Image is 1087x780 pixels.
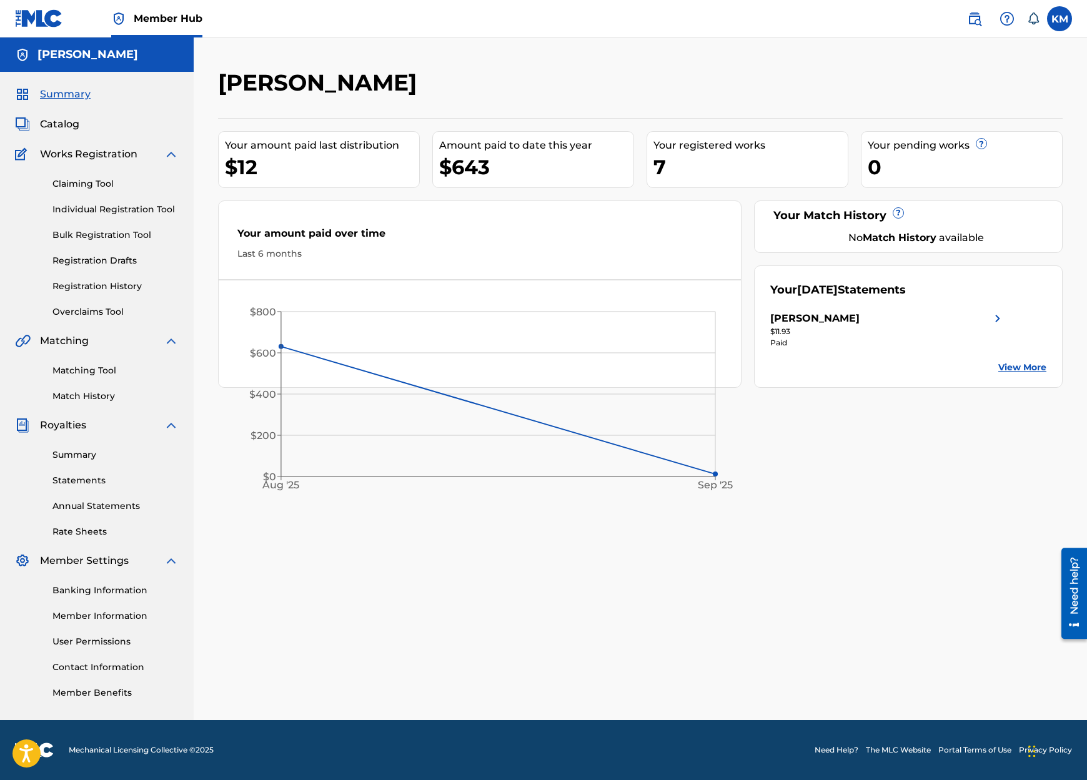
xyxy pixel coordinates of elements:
[15,333,31,348] img: Matching
[1052,543,1087,644] iframe: Resource Center
[250,306,276,318] tspan: $800
[52,280,179,293] a: Registration History
[52,686,179,699] a: Member Benefits
[250,347,276,359] tspan: $600
[15,87,30,102] img: Summary
[1028,733,1036,770] div: Drag
[893,208,903,218] span: ?
[251,430,276,442] tspan: $200
[770,311,860,326] div: [PERSON_NAME]
[995,6,1020,31] div: Help
[770,282,906,299] div: Your Statements
[52,364,179,377] a: Matching Tool
[866,744,931,756] a: The MLC Website
[164,333,179,348] img: expand
[815,744,858,756] a: Need Help?
[52,500,179,513] a: Annual Statements
[52,203,179,216] a: Individual Registration Tool
[15,743,54,758] img: logo
[976,139,986,149] span: ?
[218,69,423,97] h2: [PERSON_NAME]
[52,254,179,267] a: Registration Drafts
[225,138,419,153] div: Your amount paid last distribution
[40,553,129,568] span: Member Settings
[164,553,179,568] img: expand
[15,553,30,568] img: Member Settings
[15,117,30,132] img: Catalog
[770,311,1005,348] a: [PERSON_NAME]right chevron icon$11.93Paid
[15,9,63,27] img: MLC Logo
[52,584,179,597] a: Banking Information
[164,147,179,162] img: expand
[52,229,179,242] a: Bulk Registration Tool
[249,388,276,400] tspan: $400
[40,117,79,132] span: Catalog
[863,232,936,244] strong: Match History
[262,480,300,491] tspan: Aug '25
[52,610,179,623] a: Member Information
[1019,744,1072,756] a: Privacy Policy
[40,87,91,102] span: Summary
[52,525,179,538] a: Rate Sheets
[237,247,722,260] div: Last 6 months
[52,661,179,674] a: Contact Information
[797,283,838,297] span: [DATE]
[653,153,848,181] div: 7
[40,418,86,433] span: Royalties
[770,207,1047,224] div: Your Match History
[164,418,179,433] img: expand
[52,390,179,403] a: Match History
[52,448,179,462] a: Summary
[69,744,214,756] span: Mechanical Licensing Collective © 2025
[263,471,276,483] tspan: $0
[698,480,733,491] tspan: Sep '25
[967,11,982,26] img: search
[770,326,1005,337] div: $11.93
[37,47,138,62] h5: Kay-Ta Matsuno
[653,138,848,153] div: Your registered works
[439,153,633,181] div: $643
[868,138,1062,153] div: Your pending works
[15,87,91,102] a: SummarySummary
[225,153,419,181] div: $12
[439,138,633,153] div: Amount paid to date this year
[111,11,126,26] img: Top Rightsholder
[1000,11,1015,26] img: help
[52,474,179,487] a: Statements
[15,117,79,132] a: CatalogCatalog
[15,147,31,162] img: Works Registration
[938,744,1011,756] a: Portal Terms of Use
[1047,6,1072,31] div: User Menu
[1027,12,1040,25] div: Notifications
[15,418,30,433] img: Royalties
[40,333,89,348] span: Matching
[237,226,722,247] div: Your amount paid over time
[52,635,179,648] a: User Permissions
[1025,720,1087,780] iframe: Chat Widget
[962,6,987,31] a: Public Search
[990,311,1005,326] img: right chevron icon
[134,11,202,26] span: Member Hub
[998,361,1046,374] a: View More
[770,337,1005,348] div: Paid
[52,305,179,318] a: Overclaims Tool
[15,47,30,62] img: Accounts
[868,153,1062,181] div: 0
[786,230,1047,245] div: No available
[40,147,137,162] span: Works Registration
[52,177,179,190] a: Claiming Tool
